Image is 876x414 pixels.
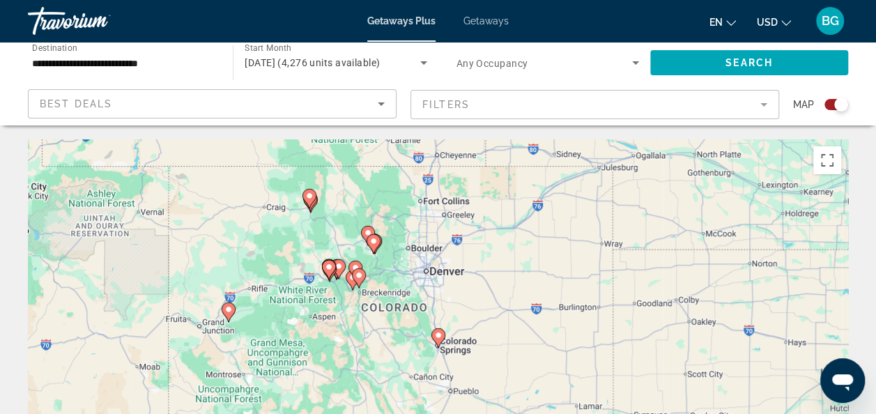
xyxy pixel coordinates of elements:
button: Change currency [757,12,791,32]
span: Best Deals [40,98,112,109]
button: Filter [410,89,779,120]
span: [DATE] (4,276 units available) [245,57,380,68]
a: Getaways Plus [367,15,436,26]
button: Search [650,50,848,75]
span: BG [822,14,839,28]
span: en [709,17,723,28]
mat-select: Sort by [40,95,385,112]
iframe: Button to launch messaging window [820,358,865,403]
span: Start Month [245,43,291,53]
a: Travorium [28,3,167,39]
a: Getaways [463,15,509,26]
span: USD [757,17,778,28]
button: Change language [709,12,736,32]
button: User Menu [812,6,848,36]
span: Any Occupancy [456,58,528,69]
span: Destination [32,43,77,52]
button: Toggle fullscreen view [813,146,841,174]
span: Search [725,57,773,68]
span: Map [793,95,814,114]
